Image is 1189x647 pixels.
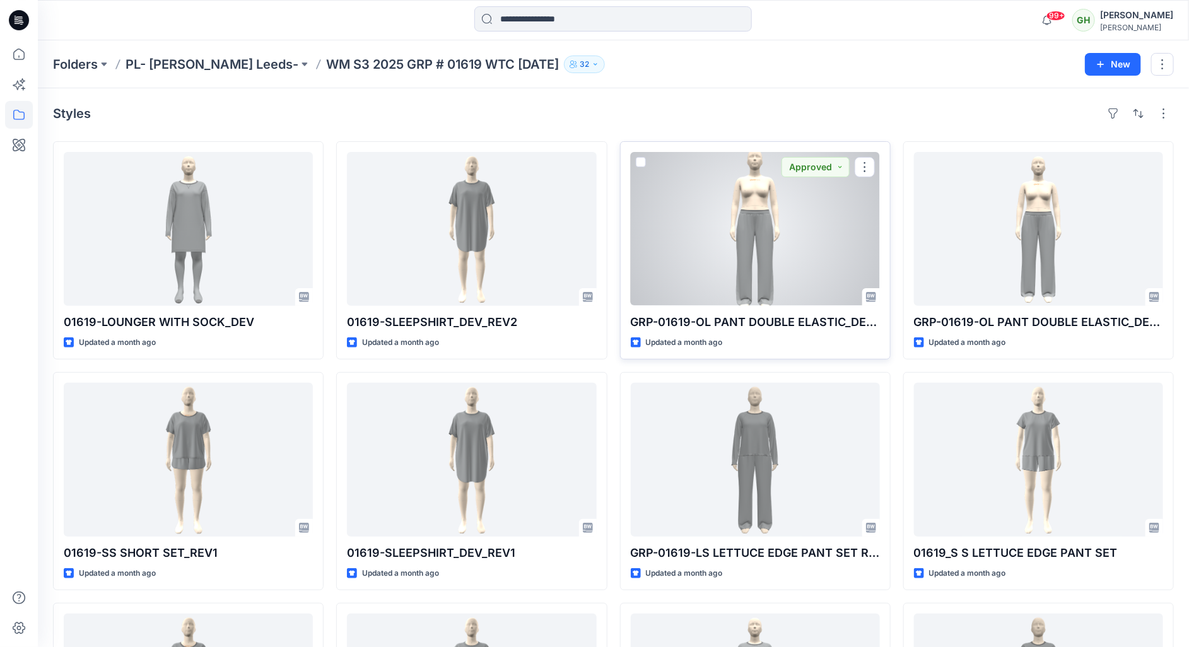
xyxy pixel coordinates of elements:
button: New [1085,53,1141,76]
p: Updated a month ago [646,567,723,580]
p: 01619-SS SHORT SET_REV1 [64,544,313,562]
p: Updated a month ago [362,567,439,580]
p: Updated a month ago [79,567,156,580]
button: 32 [564,55,605,73]
p: Updated a month ago [929,567,1006,580]
p: Updated a month ago [929,336,1006,349]
p: Updated a month ago [79,336,156,349]
a: Folders [53,55,98,73]
a: PL- [PERSON_NAME] Leeds- [126,55,298,73]
p: 01619-SLEEPSHIRT_DEV_REV2 [347,313,596,331]
p: GRP-01619-LS LETTUCE EDGE PANT SET REV1 [631,544,880,562]
div: [PERSON_NAME] [1100,23,1173,32]
p: Updated a month ago [646,336,723,349]
a: 01619-SLEEPSHIRT_DEV_REV2 [347,152,596,306]
p: GRP-01619-OL PANT DOUBLE ELASTIC_DEV_REV1 [631,313,880,331]
p: 01619_S S LETTUCE EDGE PANT SET [914,544,1163,562]
a: 01619_S S LETTUCE EDGE PANT SET [914,383,1163,537]
div: [PERSON_NAME] [1100,8,1173,23]
span: 99+ [1046,11,1065,21]
a: GRP-01619-OL PANT DOUBLE ELASTIC_DEV_REV1 [631,152,880,306]
a: 01619-SLEEPSHIRT_DEV_REV1 [347,383,596,537]
p: Updated a month ago [362,336,439,349]
div: GH [1072,9,1095,32]
p: 01619-LOUNGER WITH SOCK_DEV [64,313,313,331]
a: GRP-01619-OL PANT DOUBLE ELASTIC_DEV_REV2 [914,152,1163,306]
p: 32 [580,57,589,71]
a: 01619-SS SHORT SET_REV1 [64,383,313,537]
p: WM S3 2025 GRP # 01619 WTC [DATE] [326,55,559,73]
p: 01619-SLEEPSHIRT_DEV_REV1 [347,544,596,562]
a: GRP-01619-LS LETTUCE EDGE PANT SET REV1 [631,383,880,537]
h4: Styles [53,106,91,121]
p: GRP-01619-OL PANT DOUBLE ELASTIC_DEV_REV2 [914,313,1163,331]
a: 01619-LOUNGER WITH SOCK_DEV [64,152,313,306]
